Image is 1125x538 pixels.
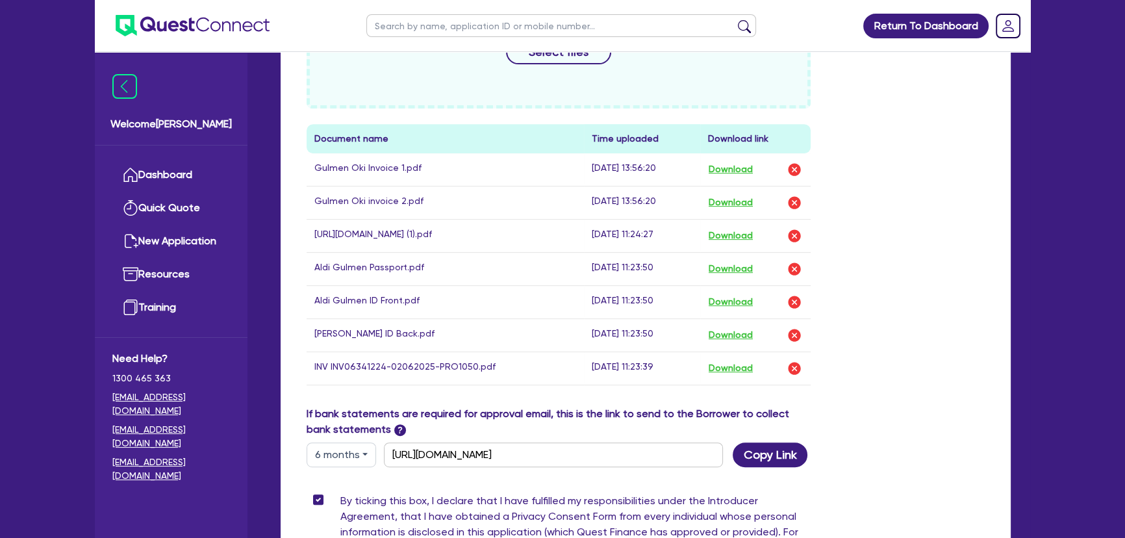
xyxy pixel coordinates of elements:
[708,227,753,244] button: Download
[307,285,584,318] td: Aldi Gulmen ID Front.pdf
[708,194,753,211] button: Download
[787,261,802,277] img: delete-icon
[307,406,811,437] label: If bank statements are required for approval email, this is the link to send to the Borrower to c...
[787,162,802,177] img: delete-icon
[787,228,802,244] img: delete-icon
[112,225,230,258] a: New Application
[110,116,232,132] span: Welcome [PERSON_NAME]
[394,424,406,436] span: ?
[991,9,1025,43] a: Dropdown toggle
[787,195,802,211] img: delete-icon
[112,372,230,385] span: 1300 465 363
[112,351,230,366] span: Need Help?
[708,161,753,178] button: Download
[366,14,756,37] input: Search by name, application ID or mobile number...
[787,294,802,310] img: delete-icon
[708,360,753,377] button: Download
[584,352,700,385] td: [DATE] 11:23:39
[123,266,138,282] img: resources
[584,124,700,153] th: Time uploaded
[733,442,807,467] button: Copy Link
[307,219,584,252] td: [URL][DOMAIN_NAME] (1).pdf
[708,294,753,311] button: Download
[307,124,584,153] th: Document name
[123,200,138,216] img: quick-quote
[116,15,270,36] img: quest-connect-logo-blue
[112,192,230,225] a: Quick Quote
[112,74,137,99] img: icon-menu-close
[584,153,700,186] td: [DATE] 13:56:20
[123,233,138,249] img: new-application
[123,300,138,315] img: training
[700,124,811,153] th: Download link
[307,318,584,352] td: [PERSON_NAME] ID Back.pdf
[787,327,802,343] img: delete-icon
[112,159,230,192] a: Dashboard
[708,261,753,277] button: Download
[112,258,230,291] a: Resources
[112,391,230,418] a: [EMAIL_ADDRESS][DOMAIN_NAME]
[307,352,584,385] td: INV INV06341224-02062025-PRO1050.pdf
[307,252,584,285] td: Aldi Gulmen Passport.pdf
[307,186,584,219] td: Gulmen Oki invoice 2.pdf
[584,285,700,318] td: [DATE] 11:23:50
[708,327,753,344] button: Download
[584,318,700,352] td: [DATE] 11:23:50
[584,219,700,252] td: [DATE] 11:24:27
[863,14,989,38] a: Return To Dashboard
[112,423,230,450] a: [EMAIL_ADDRESS][DOMAIN_NAME]
[307,153,584,186] td: Gulmen Oki Invoice 1.pdf
[112,291,230,324] a: Training
[307,442,376,467] button: Dropdown toggle
[112,455,230,483] a: [EMAIL_ADDRESS][DOMAIN_NAME]
[584,252,700,285] td: [DATE] 11:23:50
[787,361,802,376] img: delete-icon
[584,186,700,219] td: [DATE] 13:56:20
